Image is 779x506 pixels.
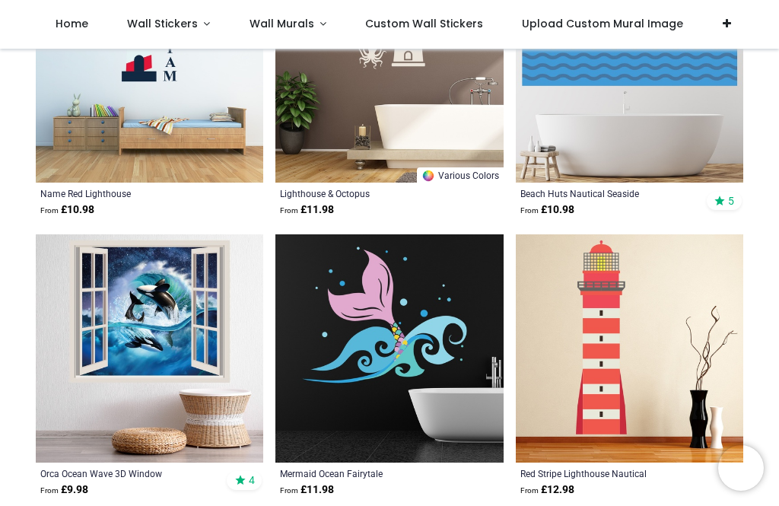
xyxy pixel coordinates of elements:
[40,187,215,199] a: Name Red Lighthouse
[250,16,314,31] span: Wall Murals
[56,16,88,31] span: Home
[417,167,504,183] a: Various Colors
[280,206,298,215] span: From
[127,16,198,31] span: Wall Stickers
[520,202,574,218] strong: £ 10.98
[280,467,455,479] a: Mermaid Ocean Fairytale
[249,473,255,487] span: 4
[516,234,743,462] img: Red Stripe Lighthouse Nautical Wall Sticker
[365,16,483,31] span: Custom Wall Stickers
[520,482,574,498] strong: £ 12.98
[718,445,764,491] iframe: Brevo live chat
[40,486,59,495] span: From
[275,234,503,462] img: Mermaid Ocean Fairytale Wall Sticker
[36,234,263,462] img: Orca Ocean Wave 3D Window Wall Sticker
[520,187,695,199] a: Beach Huts Nautical Seaside
[522,16,683,31] span: Upload Custom Mural Image
[728,194,734,208] span: 5
[40,202,94,218] strong: £ 10.98
[280,486,298,495] span: From
[520,467,695,479] a: Red Stripe Lighthouse Nautical
[280,202,334,218] strong: £ 11.98
[421,169,435,183] img: Color Wheel
[40,467,215,479] a: Orca Ocean Wave 3D Window
[520,206,539,215] span: From
[280,482,334,498] strong: £ 11.98
[280,187,455,199] a: Lighthouse & Octopus
[40,206,59,215] span: From
[520,486,539,495] span: From
[40,482,88,498] strong: £ 9.98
